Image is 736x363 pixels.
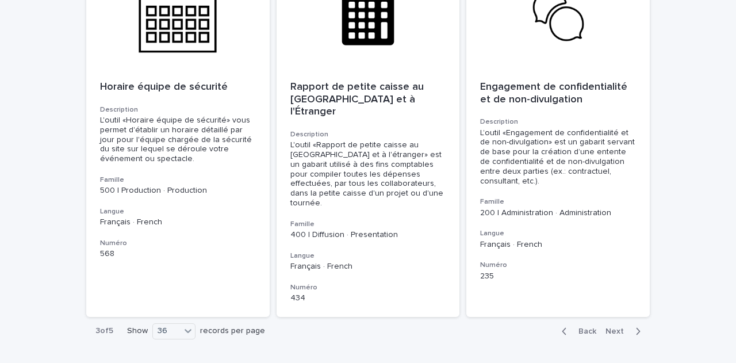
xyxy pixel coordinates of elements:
[290,220,446,229] h3: Famille
[100,217,256,227] p: Français · French
[100,81,256,94] p: Horaire équipe de sécurité
[480,128,636,186] div: L’outil «Engagement de confidentialité et de non-divulgation» est un gabarit servant de base pour...
[290,140,446,208] div: L'outil «Rapport de petite caisse au [GEOGRAPHIC_DATA] et à l'étranger» est un gabarit utilisé à ...
[290,130,446,139] h3: Description
[200,326,265,336] p: records per page
[100,239,256,248] h3: Numéro
[480,81,636,106] p: Engagement de confidentialité et de non-divulgation
[100,175,256,185] h3: Famille
[290,230,446,240] p: 400 | Diffusion · Presentation
[480,197,636,207] h3: Famille
[480,240,636,250] p: Français · French
[480,272,636,281] p: 235
[100,116,256,164] div: L'outil «Horaire équipe de sécurité» vous permet d'établir un horaire détaillé par jour pour l'éq...
[480,229,636,238] h3: Langue
[100,249,256,259] p: 568
[480,261,636,270] h3: Numéro
[290,251,446,261] h3: Langue
[100,105,256,114] h3: Description
[605,327,631,335] span: Next
[290,262,446,272] p: Français · French
[153,325,181,337] div: 36
[290,81,446,119] p: Rapport de petite caisse au [GEOGRAPHIC_DATA] et à l'Étranger
[100,186,256,196] p: 500 | Production · Production
[290,283,446,292] h3: Numéro
[290,293,446,303] p: 434
[127,326,148,336] p: Show
[553,326,601,337] button: Back
[601,326,650,337] button: Next
[572,327,596,335] span: Back
[100,207,256,216] h3: Langue
[86,317,122,345] p: 3 of 5
[480,208,636,218] p: 200 | Administration · Administration
[480,117,636,127] h3: Description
